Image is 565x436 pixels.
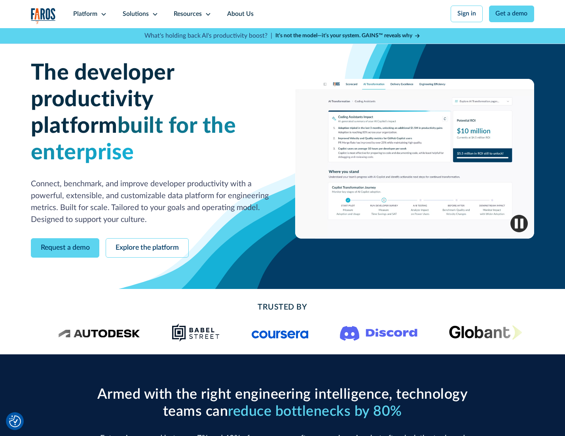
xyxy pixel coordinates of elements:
[489,6,535,22] a: Get a demo
[251,326,308,339] img: Logo of the online learning platform Coursera.
[174,10,202,19] div: Resources
[144,31,272,41] p: What's holding back AI's productivity boost? |
[31,8,56,24] a: home
[123,10,149,19] div: Solutions
[451,6,483,22] a: Sign in
[9,415,21,427] button: Cookie Settings
[9,415,21,427] img: Revisit consent button
[31,115,236,164] span: built for the enterprise
[58,327,140,338] img: Logo of the design software company Autodesk.
[106,238,189,258] a: Explore the platform
[340,324,417,341] img: Logo of the communication platform Discord.
[31,238,100,258] a: Request a demo
[172,323,220,342] img: Babel Street logo png
[275,33,412,38] strong: It’s not the model—it’s your system. GAINS™ reveals why
[73,10,97,19] div: Platform
[275,32,421,40] a: It’s not the model—it’s your system. GAINS™ reveals why
[94,386,471,420] h2: Armed with the right engineering intelligence, technology teams can
[31,8,56,24] img: Logo of the analytics and reporting company Faros.
[228,404,402,419] span: reduce bottlenecks by 80%
[31,178,270,226] p: Connect, benchmark, and improve developer productivity with a powerful, extensible, and customiza...
[449,325,522,340] img: Globant's logo
[94,302,471,314] h2: Trusted By
[510,215,528,232] img: Pause video
[31,60,270,166] h1: The developer productivity platform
